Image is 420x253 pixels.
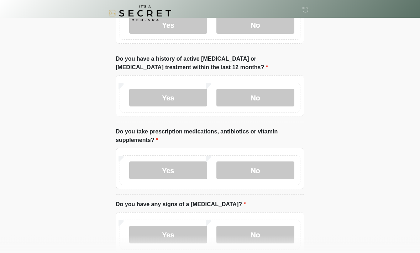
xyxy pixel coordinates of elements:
label: Do you take prescription medications, antibiotics or vitamin supplements? [116,128,304,145]
label: No [216,162,294,180]
label: Yes [129,226,207,244]
label: Yes [129,162,207,180]
label: No [216,89,294,107]
label: No [216,226,294,244]
label: Do you have a history of active [MEDICAL_DATA] or [MEDICAL_DATA] treatment within the last 12 mon... [116,55,304,72]
img: It's A Secret Med Spa Logo [109,5,171,21]
label: Do you have any signs of a [MEDICAL_DATA]? [116,200,246,209]
label: Yes [129,89,207,107]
